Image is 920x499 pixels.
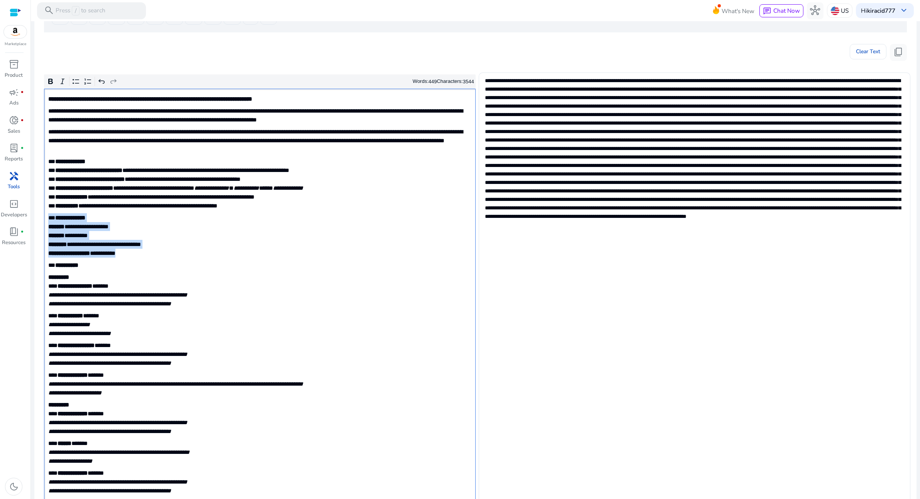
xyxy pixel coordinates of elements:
span: search [44,5,54,15]
span: campaign [9,88,19,98]
span: inventory_2 [9,59,19,69]
button: ⚠ [204,12,222,25]
label: 449 [429,79,437,84]
span: Chat Now [773,7,800,15]
p: Resources [2,239,25,247]
p: Hi [861,8,895,13]
span: hub [810,5,820,15]
button: ® [89,12,106,25]
p: Reports [5,155,23,163]
button: ③ [166,12,183,25]
span: handyman [9,171,19,181]
button: content_copy [890,44,907,61]
span: fiber_manual_record [20,147,24,150]
span: content_copy [893,47,903,57]
span: Clear Text [856,44,880,59]
button: ♥ [243,12,258,25]
span: fiber_manual_record [20,230,24,234]
button: ◆ [260,12,277,25]
button: ™ [224,12,241,25]
button: chatChat Now [759,4,803,17]
span: keyboard_arrow_down [899,5,909,15]
p: Marketplace [5,41,26,47]
span: code_blocks [9,199,19,209]
p: Press to search [56,6,105,15]
p: Product [5,72,23,79]
img: amazon.svg [4,25,27,38]
span: book_4 [9,227,19,237]
div: Editor toolbar [44,74,476,89]
span: dark_mode [9,482,19,492]
span: lab_profile [9,143,19,153]
button: © [71,12,87,25]
button: ① [127,12,144,25]
p: Sales [8,128,20,135]
span: fiber_manual_record [20,119,24,122]
button: ✔ [52,12,69,25]
span: fiber_manual_record [20,91,24,94]
p: Tools [8,183,20,191]
p: Ads [9,99,19,107]
button: ② [146,12,164,25]
button: ④ [185,12,202,25]
img: us.svg [831,7,839,15]
span: What's New [722,4,754,18]
button: ★ [108,12,125,25]
span: chat [763,7,771,15]
button: Clear Text [850,44,886,59]
span: donut_small [9,115,19,125]
p: Developers [1,211,27,219]
button: hub [807,2,824,19]
span: / [72,6,79,15]
b: kiracid777 [867,7,895,15]
label: 3544 [463,79,474,84]
div: Words: Characters: [413,77,474,86]
p: US [841,4,849,17]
